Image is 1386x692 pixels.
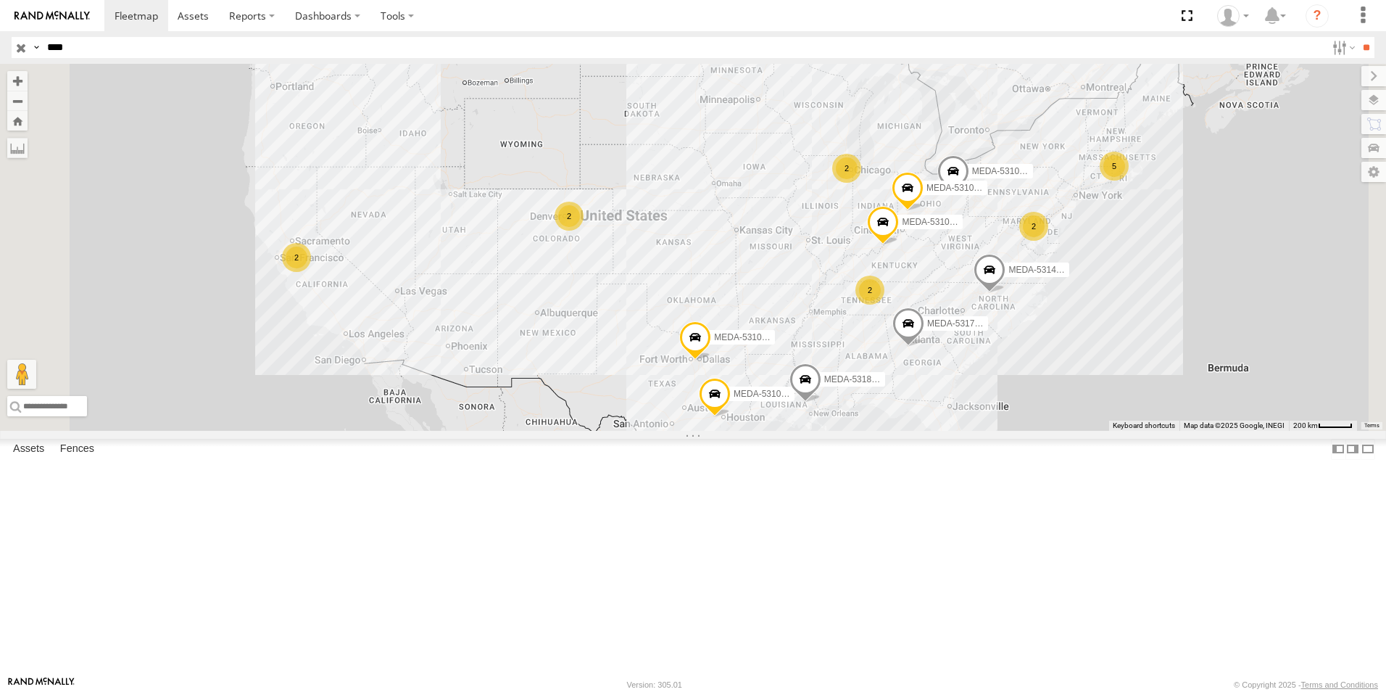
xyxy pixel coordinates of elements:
[1293,421,1318,429] span: 200 km
[734,389,808,399] span: MEDA-531021-Roll
[1345,439,1360,460] label: Dock Summary Table to the Right
[824,374,899,384] span: MEDA-531801-Roll
[7,91,28,111] button: Zoom out
[1301,680,1378,689] a: Terms and Conditions
[1184,421,1285,429] span: Map data ©2025 Google, INEGI
[627,680,682,689] div: Version: 305.01
[1019,212,1048,241] div: 2
[926,183,1001,193] span: MEDA-531018-Roll
[7,71,28,91] button: Zoom in
[1327,37,1358,58] label: Search Filter Options
[1234,680,1378,689] div: © Copyright 2025 -
[1100,152,1129,181] div: 5
[7,360,36,389] button: Drag Pegman onto the map to open Street View
[1361,162,1386,182] label: Map Settings
[714,333,789,343] span: MEDA-531023-Roll
[1364,423,1379,429] a: Terms
[282,243,311,272] div: 2
[7,138,28,158] label: Measure
[7,111,28,131] button: Zoom Home
[972,166,1047,176] span: MEDA-531012-Roll
[855,276,884,305] div: 2
[1361,439,1375,460] label: Hide Summary Table
[1113,421,1175,431] button: Keyboard shortcuts
[14,11,90,21] img: rand-logo.svg
[1289,421,1357,431] button: Map Scale: 200 km per 44 pixels
[6,439,51,459] label: Assets
[1008,265,1083,275] span: MEDA-531406-Roll
[555,202,584,231] div: 2
[30,37,42,58] label: Search Query
[1212,5,1254,27] div: Eric Peterson
[1331,439,1345,460] label: Dock Summary Table to the Left
[927,318,1002,329] span: MEDA-531702-Roll
[53,439,101,459] label: Fences
[1306,4,1329,28] i: ?
[832,154,861,183] div: 2
[8,677,75,692] a: Visit our Website
[902,217,976,227] span: MEDA-531025-Roll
